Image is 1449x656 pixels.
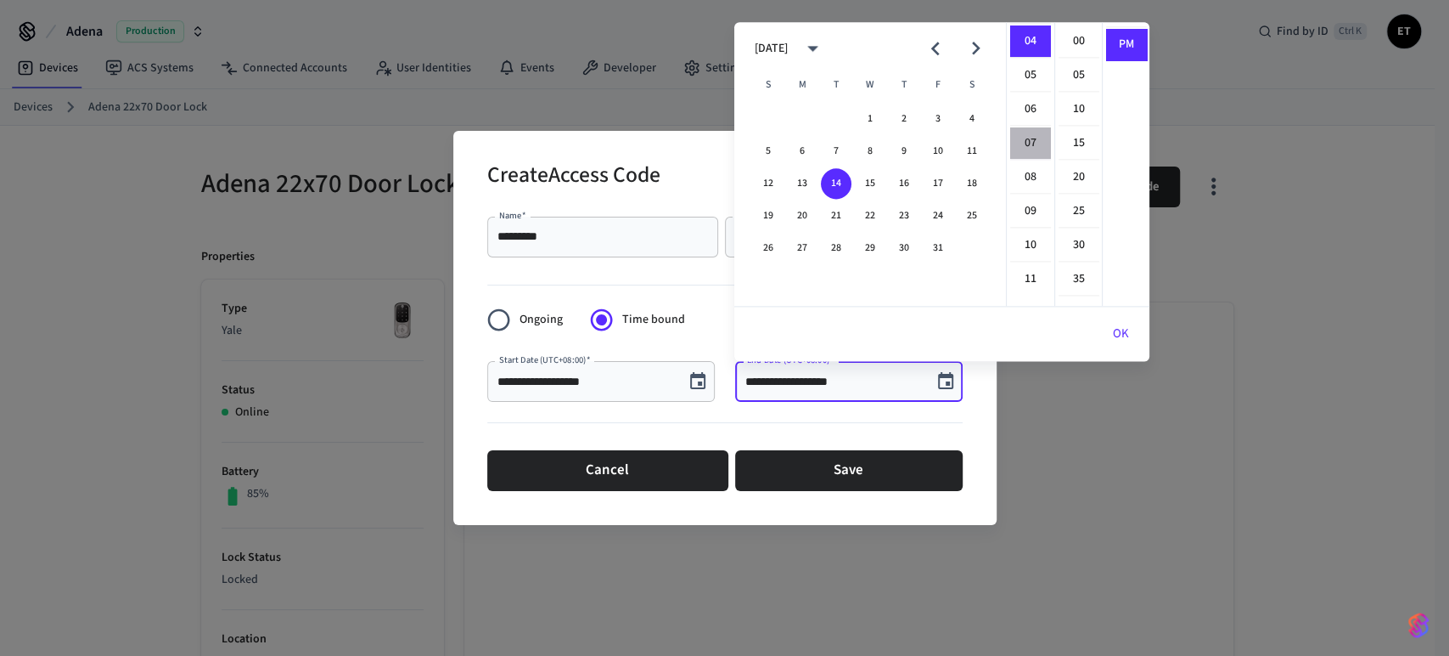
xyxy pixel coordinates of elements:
[1059,127,1099,160] li: 15 minutes
[821,201,851,231] button: 21
[753,201,783,231] button: 19
[915,29,955,69] button: Previous month
[753,136,783,167] button: 5
[923,104,953,134] button: 3
[889,168,919,199] button: 16
[1059,263,1099,296] li: 35 minutes
[1010,93,1051,126] li: 6 hours
[1059,93,1099,126] li: 10 minutes
[957,68,987,102] span: Saturday
[855,168,885,199] button: 15
[821,168,851,199] button: 14
[855,104,885,134] button: 1
[622,311,685,329] span: Time bound
[787,136,817,167] button: 6
[929,365,963,399] button: Choose date, selected date is Oct 14, 2025
[487,151,660,203] h2: Create Access Code
[1059,297,1099,330] li: 40 minutes
[1010,59,1051,92] li: 5 hours
[855,68,885,102] span: Wednesday
[1010,195,1051,228] li: 9 hours
[1010,25,1051,58] li: 4 hours
[1059,25,1099,58] li: 0 minutes
[923,136,953,167] button: 10
[1059,59,1099,92] li: 5 minutes
[787,68,817,102] span: Monday
[787,233,817,263] button: 27
[855,233,885,263] button: 29
[1054,22,1102,306] ul: Select minutes
[889,201,919,231] button: 23
[923,68,953,102] span: Friday
[956,29,996,69] button: Next month
[889,68,919,102] span: Thursday
[923,168,953,199] button: 17
[793,29,833,69] button: calendar view is open, switch to year view
[1059,195,1099,228] li: 25 minutes
[923,201,953,231] button: 24
[957,136,987,167] button: 11
[1007,22,1054,306] ul: Select hours
[1092,314,1149,354] button: OK
[821,136,851,167] button: 7
[1106,29,1147,60] li: PM
[753,168,783,199] button: 12
[855,201,885,231] button: 22
[753,233,783,263] button: 26
[735,450,963,491] button: Save
[787,168,817,199] button: 13
[821,233,851,263] button: 28
[957,104,987,134] button: 4
[957,201,987,231] button: 25
[957,168,987,199] button: 18
[889,136,919,167] button: 9
[499,209,526,222] label: Name
[1010,161,1051,194] li: 8 hours
[1102,22,1149,306] ul: Select meridiem
[889,233,919,263] button: 30
[520,311,563,329] span: Ongoing
[681,365,715,399] button: Choose date, selected date is Oct 14, 2025
[1059,161,1099,194] li: 20 minutes
[821,68,851,102] span: Tuesday
[923,233,953,263] button: 31
[755,40,788,58] div: [DATE]
[499,353,590,366] label: Start Date (UTC+08:00)
[753,68,783,102] span: Sunday
[487,450,728,491] button: Cancel
[855,136,885,167] button: 8
[787,201,817,231] button: 20
[1010,127,1051,160] li: 7 hours
[1059,229,1099,262] li: 30 minutes
[1010,263,1051,295] li: 11 hours
[1010,229,1051,262] li: 10 hours
[1408,612,1429,639] img: SeamLogoGradient.69752ec5.svg
[889,104,919,134] button: 2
